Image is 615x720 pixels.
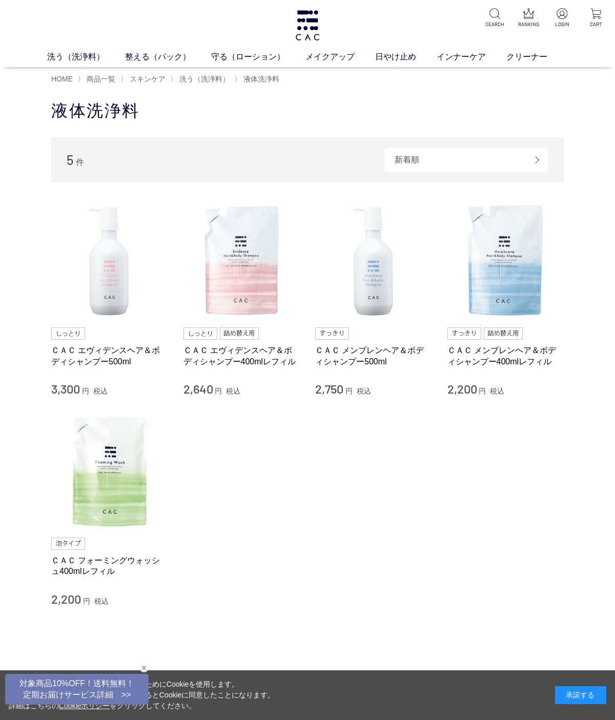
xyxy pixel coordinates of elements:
[170,74,232,84] li: 〉
[490,387,504,395] span: 税込
[447,203,564,320] img: ＣＡＣ メンブレンヘア＆ボディシャンプー400mlレフィル
[183,345,300,367] a: ＣＡＣ エヴィデンスヘア＆ボディシャンプー400mlレフィル
[51,538,85,550] img: 泡タイプ
[51,75,73,83] a: HOME
[585,20,607,28] p: CART
[447,345,564,367] a: ＣＡＣ メンブレンヘア＆ボディシャンプー400mlレフィル
[484,8,505,28] a: SEARCH
[183,327,217,340] img: しっとり
[130,75,166,83] span: スキンケア
[226,387,240,395] span: 税込
[51,100,564,122] h1: 液体洗浄料
[315,345,432,367] a: ＣＡＣ メンブレンヘア＆ボディシャンプー500ml
[375,51,437,63] a: 日やけ止め
[234,74,282,84] li: 〉
[551,8,573,28] a: LOGIN
[506,51,568,63] a: クリーナー
[555,686,606,704] div: 承諾する
[315,381,343,396] span: 2,750
[551,20,573,28] p: LOGIN
[183,381,213,396] span: 2,640
[241,75,279,83] a: 液体洗浄料
[87,75,115,83] span: 商品一覧
[215,387,222,395] span: 円
[77,74,118,84] li: 〉
[82,387,89,395] span: 円
[179,75,230,83] span: 洗う（洗浄料）
[128,75,166,83] a: スキンケア
[51,327,85,340] img: しっとり
[315,327,349,340] img: すっきり
[479,387,486,395] span: 円
[518,8,539,28] a: RANKING
[51,345,168,367] a: ＣＡＣ エヴィデンスヘア＆ボディシャンプー500ml
[93,387,108,395] span: 税込
[315,203,432,320] img: ＣＡＣ メンブレンヘア＆ボディシャンプー500ml
[518,20,539,28] p: RANKING
[83,597,90,605] span: 円
[76,158,84,167] span: 件
[51,413,168,529] img: ＣＡＣ フォーミングウォッシュ400mlレフィル
[67,152,74,168] span: 5
[177,75,230,83] a: 洗う（洗浄料）
[384,148,548,172] div: 新着順
[125,51,211,63] a: 整える（パック）
[345,387,353,395] span: 円
[294,10,321,40] img: logo
[120,74,168,84] li: 〉
[51,203,168,320] img: ＣＡＣ エヴィデンスヘア＆ボディシャンプー500ml
[585,8,607,28] a: CART
[51,555,168,577] a: ＣＡＣ フォーミングウォッシュ400mlレフィル
[183,203,300,320] img: ＣＡＣ エヴィデンスヘア＆ボディシャンプー400mlレフィル
[357,387,371,395] span: 税込
[484,20,505,28] p: SEARCH
[85,75,115,83] a: 商品一覧
[51,591,81,606] span: 2,200
[220,327,259,340] img: 詰め替え用
[484,327,523,340] img: 詰め替え用
[47,51,125,63] a: 洗う（洗浄料）
[437,51,506,63] a: インナーケア
[94,597,109,605] span: 税込
[305,51,375,63] a: メイクアップ
[51,381,80,396] span: 3,300
[447,327,481,340] img: すっきり
[447,381,477,396] span: 2,200
[211,51,305,63] a: 守る（ローション）
[243,75,279,83] span: 液体洗浄料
